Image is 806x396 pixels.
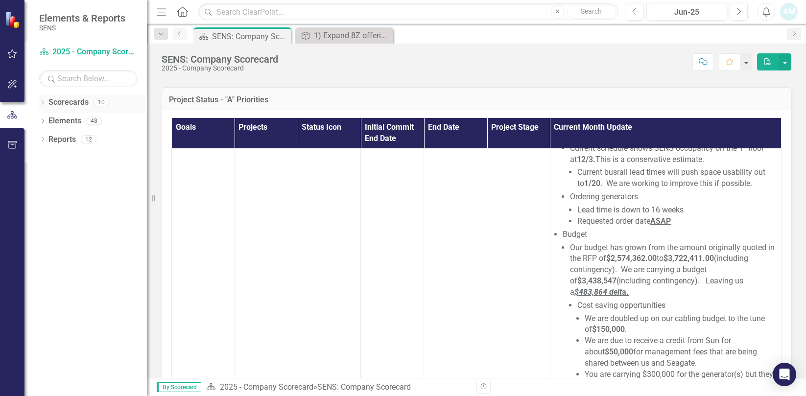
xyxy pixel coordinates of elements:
li: Ordering generators [570,191,776,203]
div: 48 [86,117,102,125]
sup: st [743,142,748,149]
li: We are due to receive a credit from Sun for about for management fees that are being shared betwe... [585,335,776,369]
li: You are carrying $300,000 for the generator(s) but they are quoted at $175,000 ( pickup). [585,369,776,392]
div: 1) Expand 8Z offering, including providing alternate battery technology/supplier, while executing... [314,29,391,42]
div: 10 [94,98,109,107]
li: Budget [563,229,776,240]
strong: $3,722,411.00 [664,254,714,263]
span: Elements & Reports [39,12,125,24]
strong: 12/3. [577,155,595,164]
button: Jun-25 [646,3,727,21]
a: Elements [48,116,81,127]
div: Open Intercom Messenger [773,363,796,386]
li: Cost saving opportunities [577,300,776,311]
strong: 1/20 [584,179,600,188]
div: SENS: Company Scorecard [317,382,411,392]
u: $483,864 delt [574,287,622,297]
button: Search [567,5,616,19]
h3: Project Status - "A" Priorities [169,95,784,104]
div: 12 [81,135,96,143]
input: Search Below... [39,70,137,87]
li: We are doubled up on our cabling budget to the tune of . [585,313,776,336]
a: Scorecards [48,97,89,108]
button: AM [780,3,798,21]
a: 1) Expand 8Z offering, including providing alternate battery technology/supplier, while executing... [298,29,391,42]
li: Lead time is down to 16 weeks [577,205,776,216]
u: ASAP [650,216,671,226]
div: SENS: Company Scorecard [212,30,289,43]
li: Current schedule shows SENS occupancy on the 1 floor at This is a conservative estimate. [570,143,776,165]
div: Jun-25 [650,6,724,18]
a: 2025 - Company Scorecard [220,382,313,392]
li: Our budget has grown from the amount originally quoted in the RFP of to (including contingency). ... [570,242,776,298]
li: Current busrail lead times will push space usability out to . We are working to improve this if p... [577,167,776,189]
strong: $3,438,547 [577,276,616,285]
div: 2025 - Company Scorecard [162,65,278,72]
u: a. [622,287,629,297]
strong: $150,000 [592,325,625,334]
span: Search [581,7,602,15]
a: Reports [48,134,76,145]
strong: $50,000 [605,347,633,356]
li: Requested order date [577,216,776,227]
span: By Scorecard [157,382,201,392]
small: SENS [39,24,125,32]
a: 2025 - Company Scorecard [39,47,137,58]
div: SENS: Company Scorecard [162,54,278,65]
input: Search ClearPoint... [198,3,618,21]
img: ClearPoint Strategy [5,11,22,28]
strong: $2,574,362.00 [606,254,657,263]
div: » [206,382,469,393]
